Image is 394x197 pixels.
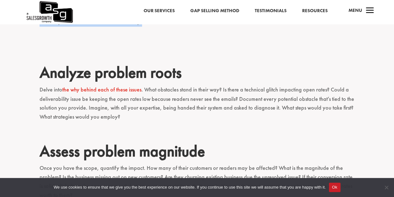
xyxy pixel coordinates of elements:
a: Resources [302,7,327,15]
button: Ok [329,183,340,192]
a: Testimonials [254,7,286,15]
span: Menu [348,7,362,13]
p: Delve into . What obstacles stand in their way? Is there a technical glitch impacting open rates?... [40,85,355,127]
iframe: Embedded CTA [88,32,306,63]
span: No [383,184,389,190]
a: Gap Selling Method [190,7,239,15]
h2: Analyze problem roots [40,63,355,85]
h2: Assess problem magnitude [40,141,355,163]
span: a [363,5,376,17]
a: the why behind each of these issues [62,86,141,93]
span: We use cookies to ensure that we give you the best experience on our website. If you continue to ... [54,184,325,190]
a: Our Services [143,7,174,15]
